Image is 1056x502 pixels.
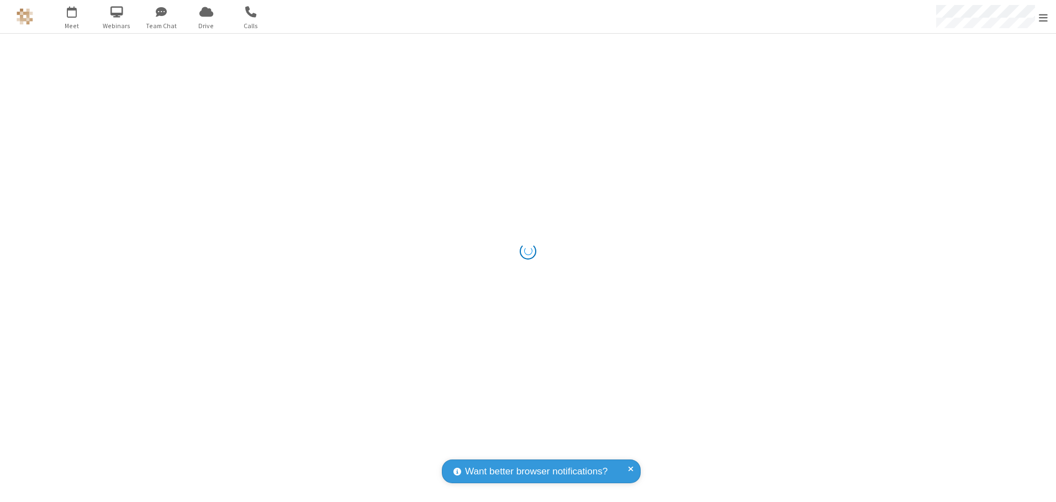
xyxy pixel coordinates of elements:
[186,21,227,31] span: Drive
[51,21,93,31] span: Meet
[141,21,182,31] span: Team Chat
[96,21,138,31] span: Webinars
[230,21,272,31] span: Calls
[17,8,33,25] img: QA Selenium DO NOT DELETE OR CHANGE
[465,464,608,479] span: Want better browser notifications?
